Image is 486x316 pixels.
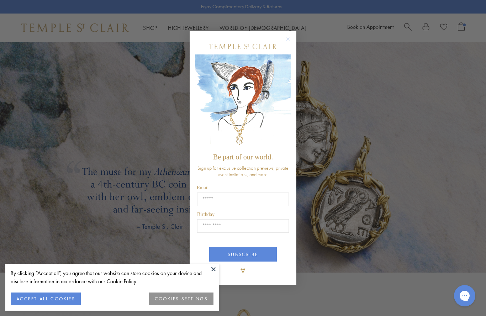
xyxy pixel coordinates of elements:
[11,269,213,285] div: By clicking “Accept all”, you agree that our website can store cookies on your device and disclos...
[450,283,479,309] iframe: Gorgias live chat messenger
[209,247,277,262] button: SUBSCRIBE
[195,54,291,149] img: c4a9eb12-d91a-4d4a-8ee0-386386f4f338.jpeg
[213,153,273,161] span: Be part of our world.
[209,44,277,49] img: Temple St. Clair
[287,38,296,47] button: Close dialog
[11,293,81,305] button: ACCEPT ALL COOKIES
[236,263,250,278] img: TSC
[197,165,289,178] span: Sign up for exclusive collection previews, private event invitations, and more.
[197,193,289,206] input: Email
[197,185,208,190] span: Email
[149,293,213,305] button: COOKIES SETTINGS
[197,212,215,217] span: Birthday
